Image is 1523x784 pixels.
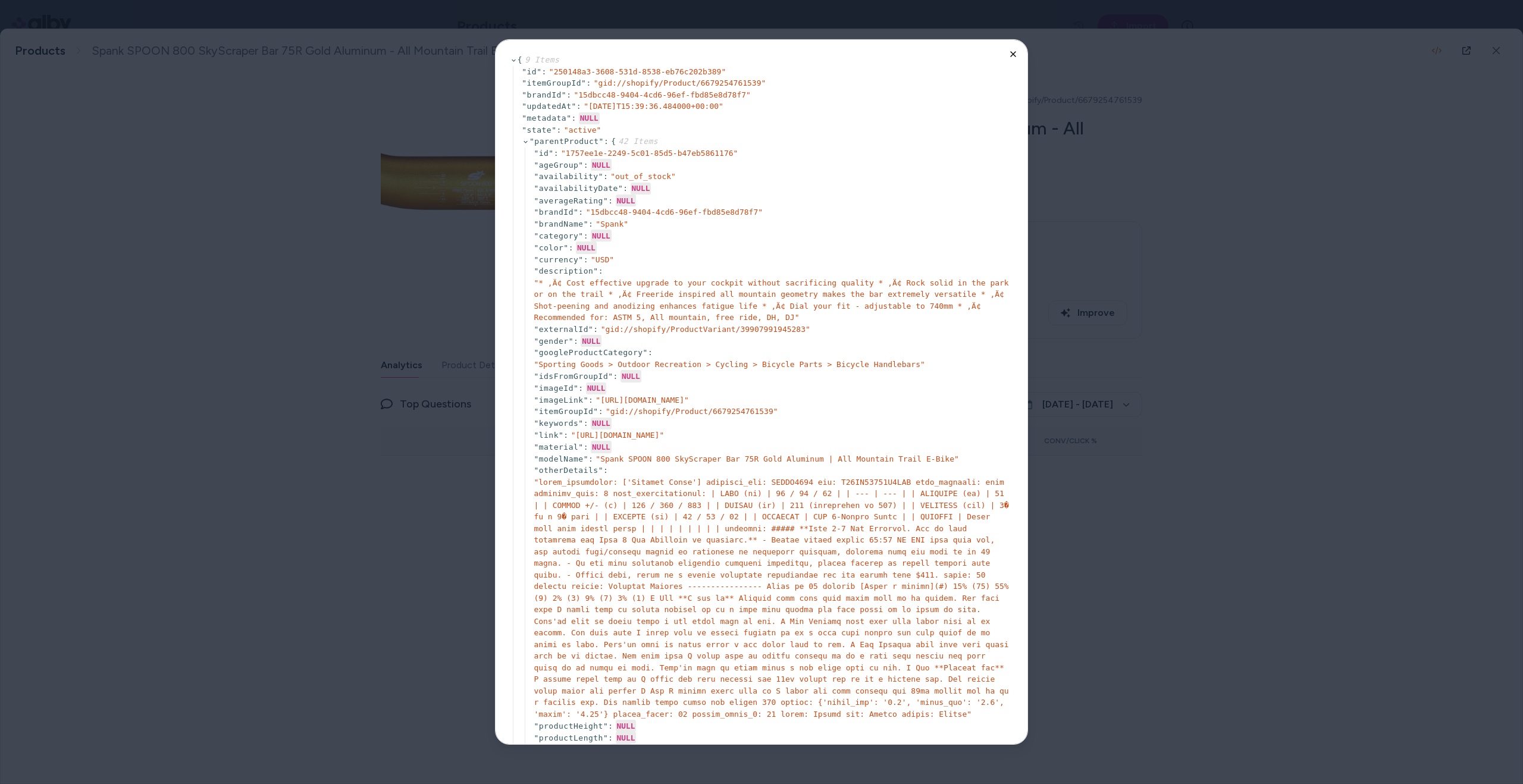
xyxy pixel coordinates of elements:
[586,382,607,394] div: NULL
[586,208,763,217] span: " 15dbcc48-9404-4cd6-96ef-fbd85e8d78f7 "
[623,183,628,195] div: :
[571,431,665,440] span: " [URL][DOMAIN_NAME] "
[603,465,608,476] div: :
[631,183,651,195] div: NULL
[564,126,601,134] span: " active "
[574,335,578,347] div: :
[534,255,583,264] span: " currency "
[596,454,958,463] span: " Spank SPOON 800 SkyScraper Bar 75R Gold Aluminum | All Mountain Trail E-Bike "
[601,325,810,334] span: " gid://shopify/ProductVariant/39907991945283 "
[534,372,613,381] span: " idsFromGroupId "
[534,443,583,451] span: " material "
[621,370,641,382] div: NULL
[534,419,583,428] span: " keywords "
[566,89,571,101] div: :
[579,112,600,124] div: NULL
[534,231,583,240] span: " category "
[534,396,588,404] span: " imageLink "
[529,137,604,146] span: " parentProduct "
[576,101,581,112] div: :
[613,371,618,382] div: :
[534,278,1008,322] span: " * ‚Ä¢ Cost effective upgrade to your cockpit without sacrificing quality * ‚Ä¢ Rock solid in th...
[534,348,648,357] span: " googleProductCategory "
[534,325,593,334] span: " externalId "
[522,126,556,134] span: " state "
[534,219,588,228] span: " brandName "
[576,242,597,253] div: NULL
[588,394,593,406] div: :
[518,55,560,64] span: {
[578,206,583,218] div: :
[596,396,689,404] span: " [URL][DOMAIN_NAME] "
[591,159,612,171] div: NULL
[534,149,553,158] span: " id "
[561,149,738,158] span: " 1757ee1e-2249-5c01-85d5-b47eb5861176 "
[611,137,658,146] span: {
[534,266,598,275] span: " description "
[569,242,574,254] div: :
[522,114,571,123] span: " metadata "
[584,418,588,429] div: :
[584,254,588,266] div: :
[591,230,612,242] div: NULL
[571,112,576,124] div: :
[604,136,609,148] div: :
[598,265,603,277] div: :
[534,172,603,181] span: " availability "
[534,184,623,193] span: " availabilityDate "
[522,79,586,87] span: " itemGroupId "
[584,230,588,242] div: :
[534,477,1008,718] span: " lorem_ipsumdolor: ['Sitamet Conse'] adipisci_eli: SEDDO4694 eiu: T26IN53751U4LAB etdo_magnaali:...
[594,79,766,87] span: " gid://shopify/Product/6679254761539 "
[616,137,659,146] span: 42 Items
[534,733,608,742] span: " productLength "
[610,172,676,181] span: " out_of_stock "
[534,208,578,217] span: " brandId "
[554,148,559,159] div: :
[591,418,612,429] div: NULL
[522,67,541,76] span: " id "
[596,219,628,228] span: " Spank "
[588,453,593,465] div: :
[522,90,566,99] span: " brandId "
[593,324,598,335] div: :
[588,218,593,230] div: :
[534,161,583,170] span: " ageGroup "
[616,720,637,732] div: NULL
[534,196,608,205] span: " averageRating "
[586,77,591,89] div: :
[563,429,568,441] div: :
[522,55,559,64] span: 9 Items
[584,102,723,111] span: " [DATE]T15:39:36.484000+00:00 "
[603,744,608,756] div: :
[616,732,637,744] div: NULL
[598,406,603,418] div: :
[616,195,637,206] div: NULL
[534,431,563,440] span: " link "
[648,347,653,359] div: :
[534,454,588,463] span: " modelName "
[603,171,608,183] div: :
[534,407,598,416] span: " itemGroupId "
[608,732,613,744] div: :
[591,255,614,264] span: " USD "
[549,67,726,76] span: " 250148a3-3608-531d-8538-eb76c202b389 "
[608,720,613,732] div: :
[574,90,750,99] span: " 15dbcc48-9404-4cd6-96ef-fbd85e8d78f7 "
[534,466,603,475] span: " otherDetails "
[534,243,568,252] span: " color "
[606,407,778,416] span: " gid://shopify/Product/6679254761539 "
[556,124,561,136] div: :
[591,441,612,453] div: NULL
[542,65,547,77] div: :
[610,744,631,755] div: NULL
[581,335,601,347] div: NULL
[534,721,608,730] span: " productHeight "
[534,384,578,393] span: " imageId "
[578,382,583,394] div: :
[584,159,588,171] div: :
[584,441,588,453] div: :
[608,195,613,206] div: :
[522,102,576,111] span: " updatedAt "
[534,360,925,369] span: " Sporting Goods > Outdoor Recreation > Cycling > Bicycle Parts > Bicycle Handlebars "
